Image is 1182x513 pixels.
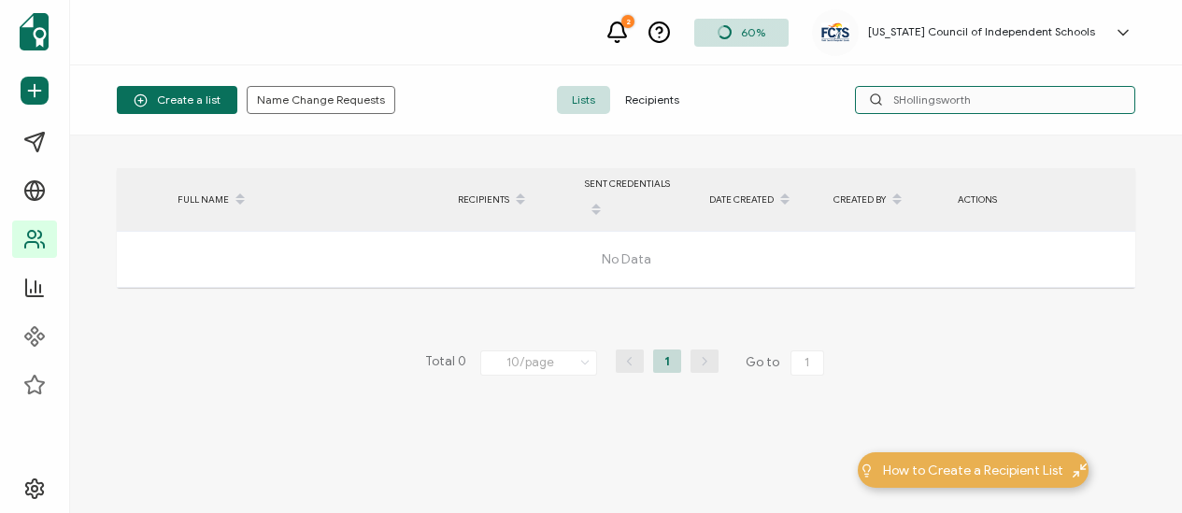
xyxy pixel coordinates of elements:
[1089,423,1182,513] iframe: Chat Widget
[621,15,634,28] div: 2
[824,184,948,216] div: CREATED BY
[168,184,449,216] div: FULL NAME
[449,184,576,216] div: RECIPIENTS
[868,25,1095,38] h5: [US_STATE] Council of Independent Schools
[1073,463,1087,477] img: minimize-icon.svg
[134,93,221,107] span: Create a list
[741,25,765,39] span: 60%
[557,86,610,114] span: Lists
[746,349,828,376] span: Go to
[821,22,849,42] img: 9dd8638e-47b6-41b2-b234-c3316d17f3ca.jpg
[425,349,466,376] span: Total 0
[117,86,237,114] button: Create a list
[700,184,824,216] div: DATE CREATED
[948,189,1135,210] div: ACTIONS
[653,349,681,373] li: 1
[576,173,700,226] div: SENT CREDENTIALS
[20,13,49,50] img: sertifier-logomark-colored.svg
[480,350,597,376] input: Select
[247,86,395,114] button: Name Change Requests
[855,86,1135,114] input: Search
[610,86,694,114] span: Recipients
[372,232,881,288] span: No Data
[883,461,1063,480] span: How to Create a Recipient List
[257,94,385,106] span: Name Change Requests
